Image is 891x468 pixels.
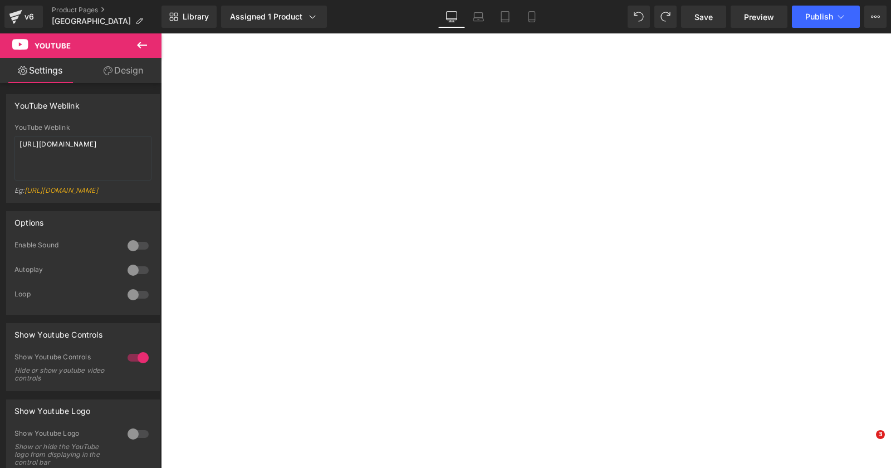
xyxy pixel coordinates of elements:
[52,6,161,14] a: Product Pages
[731,6,787,28] a: Preview
[654,6,677,28] button: Redo
[4,6,43,28] a: v6
[14,124,151,131] div: YouTube Weblink
[35,41,71,50] span: Youtube
[694,11,713,23] span: Save
[628,6,650,28] button: Undo
[14,265,116,277] div: Autoplay
[518,6,545,28] a: Mobile
[14,429,116,441] div: Show Youtube Logo
[230,11,318,22] div: Assigned 1 Product
[492,6,518,28] a: Tablet
[744,11,774,23] span: Preview
[83,58,164,83] a: Design
[792,6,860,28] button: Publish
[14,443,115,466] div: Show or hide the YouTube logo from displaying in the control bar
[14,353,116,364] div: Show Youtube Controls
[14,95,80,110] div: YouTube Weblink
[25,186,98,194] a: [URL][DOMAIN_NAME]
[52,17,131,26] span: [GEOGRAPHIC_DATA]
[853,430,880,457] iframe: Intercom live chat
[183,12,209,22] span: Library
[465,6,492,28] a: Laptop
[22,9,36,24] div: v6
[14,290,116,301] div: Loop
[805,12,833,21] span: Publish
[438,6,465,28] a: Desktop
[14,324,102,339] div: Show Youtube Controls
[14,241,116,252] div: Enable Sound
[14,367,115,382] div: Hide or show youtube video controls
[161,6,217,28] a: New Library
[864,6,887,28] button: More
[14,212,43,227] div: Options
[876,430,885,439] span: 3
[14,400,90,416] div: Show Youtube Logo
[14,186,151,202] div: Eg:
